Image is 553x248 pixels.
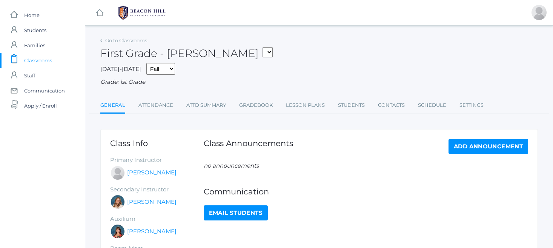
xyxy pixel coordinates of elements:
a: Settings [459,98,484,113]
h5: Secondary Instructor [110,186,204,193]
a: Contacts [378,98,405,113]
a: Attd Summary [186,98,226,113]
div: Liv Barber [110,194,125,209]
h2: First Grade - [PERSON_NAME] [100,48,273,59]
a: Students [338,98,365,113]
a: Email Students [204,205,268,220]
a: Schedule [418,98,446,113]
h1: Class Info [110,139,204,148]
span: Families [24,38,45,53]
a: Add Announcement [449,139,528,154]
a: General [100,98,125,114]
span: Home [24,8,40,23]
a: Gradebook [239,98,273,113]
span: Communication [24,83,65,98]
span: [DATE]-[DATE] [100,65,141,72]
a: [PERSON_NAME] [127,227,177,236]
em: no announcements [204,162,259,169]
a: [PERSON_NAME] [127,198,177,206]
span: Staff [24,68,35,83]
h1: Class Announcements [204,139,293,152]
h5: Auxilium [110,216,204,222]
a: Lesson Plans [286,98,325,113]
div: Jaimie Watson [531,5,547,20]
div: Jaimie Watson [110,165,125,180]
span: Students [24,23,46,38]
h1: Communication [204,187,528,196]
a: Attendance [138,98,173,113]
h5: Primary Instructor [110,157,204,163]
div: Heather Wallock [110,224,125,239]
a: Go to Classrooms [105,37,147,43]
img: 1_BHCALogos-05.png [114,3,170,22]
div: Grade: 1st Grade [100,78,538,86]
a: [PERSON_NAME] [127,168,177,177]
span: Classrooms [24,53,52,68]
span: Apply / Enroll [24,98,57,113]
